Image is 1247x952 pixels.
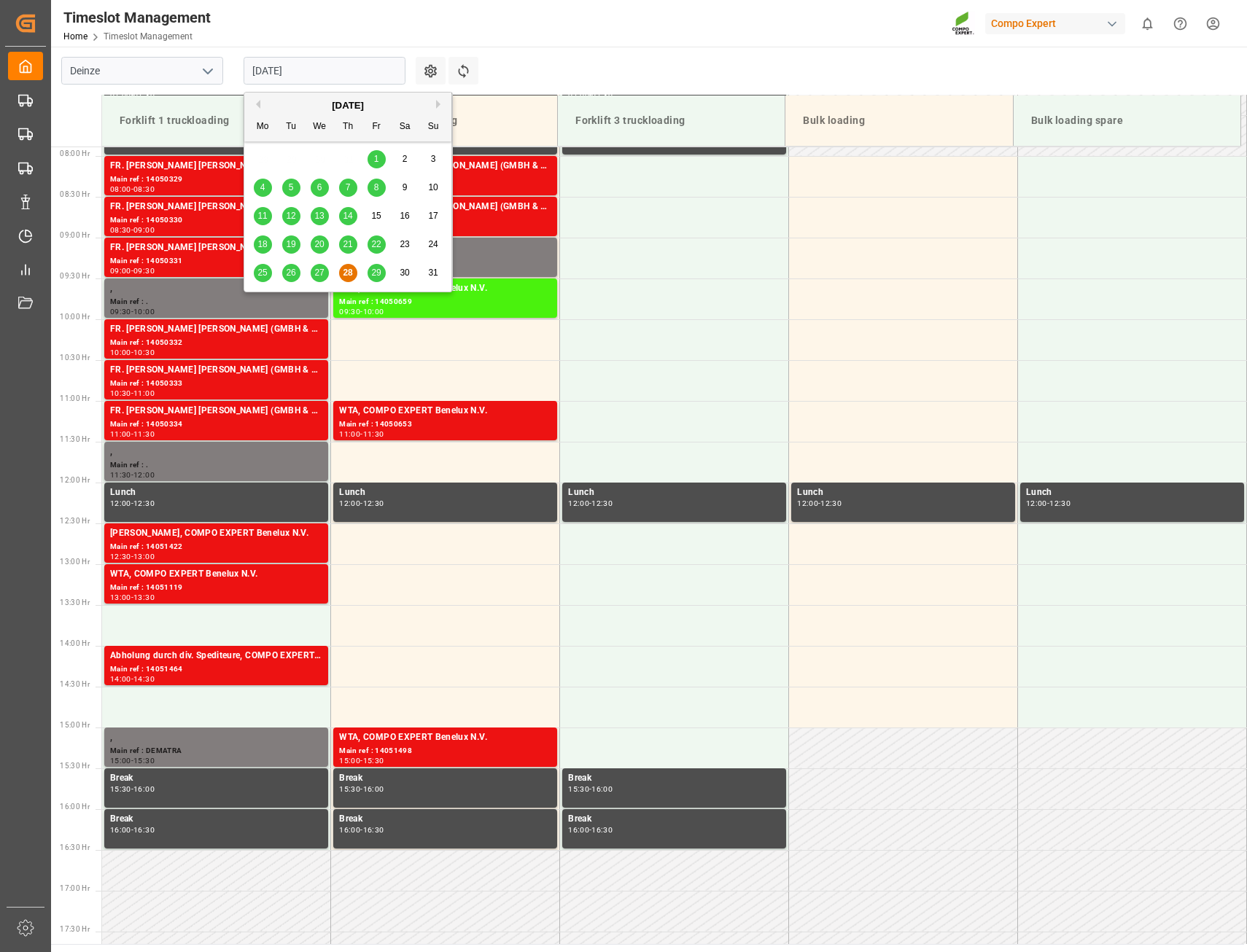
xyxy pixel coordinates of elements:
[374,154,379,164] span: 1
[568,827,589,833] div: 16:00
[110,526,322,541] div: [PERSON_NAME], COMPO EXPERT Benelux N.V.
[591,827,613,833] div: 16:30
[133,676,155,682] div: 14:30
[368,118,386,136] div: Fr
[282,235,300,254] div: Choose Tuesday, August 19th, 2025
[60,272,90,280] span: 09:30 Hr
[374,182,379,192] span: 8
[1026,485,1238,500] div: Lunch
[400,211,409,221] span: 16
[110,459,322,472] div: Main ref : .
[110,296,322,308] div: Main ref : .
[110,281,322,296] div: ,
[282,207,300,225] div: Choose Tuesday, August 12th, 2025
[424,235,443,254] div: Choose Sunday, August 24th, 2025
[282,179,300,197] div: Choose Tuesday, August 5th, 2025
[339,500,360,507] div: 12:00
[110,445,322,459] div: ,
[314,268,324,278] span: 27
[431,154,436,164] span: 3
[339,404,551,418] div: WTA, COMPO EXPERT Benelux N.V.
[110,541,322,553] div: Main ref : 14051422
[363,827,384,833] div: 16:30
[131,676,133,682] div: -
[196,60,218,82] button: open menu
[110,431,131,437] div: 11:00
[254,179,272,197] div: Choose Monday, August 4th, 2025
[371,268,381,278] span: 29
[60,843,90,851] span: 16:30 Hr
[131,431,133,437] div: -
[1049,500,1071,507] div: 12:30
[797,107,1001,134] div: Bulk loading
[60,354,90,362] span: 10:30 Hr
[133,827,155,833] div: 16:30
[110,322,322,337] div: FR. [PERSON_NAME] [PERSON_NAME] (GMBH & CO.) KG, COMPO EXPERT Benelux N.V.
[60,394,90,402] span: 11:00 Hr
[339,431,360,437] div: 11:00
[343,239,352,249] span: 21
[110,363,322,378] div: FR. [PERSON_NAME] [PERSON_NAME] (GMBH & CO.) KG, COMPO EXPERT Benelux N.V.
[568,812,780,827] div: Break
[131,349,133,356] div: -
[110,582,322,594] div: Main ref : 14051119
[311,207,329,225] div: Choose Wednesday, August 13th, 2025
[403,154,408,164] span: 2
[133,390,155,397] div: 11:00
[110,786,131,792] div: 15:30
[110,553,131,560] div: 12:30
[110,404,322,418] div: FR. [PERSON_NAME] [PERSON_NAME] (GMBH & CO.) KG, COMPO EXPERT Benelux N.V.
[339,235,357,254] div: Choose Thursday, August 21st, 2025
[339,745,551,757] div: Main ref : 14051498
[60,190,90,198] span: 08:30 Hr
[363,500,384,507] div: 12:30
[339,118,357,136] div: Th
[339,418,551,431] div: Main ref : 14050653
[396,207,414,225] div: Choose Saturday, August 16th, 2025
[110,308,131,315] div: 09:30
[396,264,414,282] div: Choose Saturday, August 30th, 2025
[110,771,322,786] div: Break
[110,241,322,255] div: FR. [PERSON_NAME] [PERSON_NAME] (GMBH & CO.) KG, COMPO EXPERT Benelux N.V.
[311,179,329,197] div: Choose Wednesday, August 6th, 2025
[343,211,352,221] span: 14
[339,296,551,308] div: Main ref : 14050659
[133,553,155,560] div: 13:00
[131,390,133,397] div: -
[286,211,295,221] span: 12
[63,7,211,28] div: Timeslot Management
[360,500,362,507] div: -
[131,594,133,601] div: -
[60,762,90,770] span: 15:30 Hr
[110,472,131,478] div: 11:30
[60,925,90,933] span: 17:30 Hr
[363,757,384,764] div: 15:30
[591,500,613,507] div: 12:30
[400,239,409,249] span: 23
[131,827,133,833] div: -
[133,268,155,274] div: 09:30
[343,268,352,278] span: 28
[110,378,322,390] div: Main ref : 14050333
[133,786,155,792] div: 16:00
[339,179,357,197] div: Choose Thursday, August 7th, 2025
[244,98,451,113] div: [DATE]
[363,308,384,315] div: 10:00
[131,757,133,764] div: -
[589,786,591,792] div: -
[110,594,131,601] div: 13:00
[360,308,362,315] div: -
[254,235,272,254] div: Choose Monday, August 18th, 2025
[254,264,272,282] div: Choose Monday, August 25th, 2025
[360,431,362,437] div: -
[114,107,318,134] div: Forklift 1 truckloading
[60,680,90,688] span: 14:30 Hr
[110,730,322,745] div: ,
[60,558,90,566] span: 13:00 Hr
[110,812,322,827] div: Break
[131,472,133,478] div: -
[820,500,842,507] div: 12:30
[133,349,155,356] div: 10:30
[568,500,589,507] div: 12:00
[568,786,589,792] div: 15:30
